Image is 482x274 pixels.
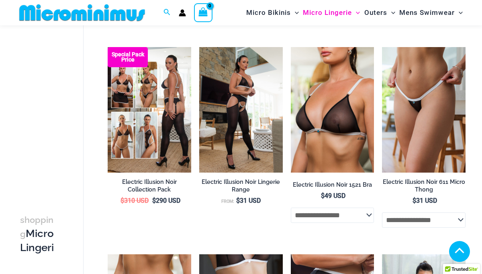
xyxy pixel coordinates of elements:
[382,178,466,193] h2: Electric Illusion Noir 611 Micro Thong
[387,2,395,23] span: Menu Toggle
[291,47,374,173] img: Electric Illusion Noir 1521 Bra 01
[120,197,124,204] span: $
[108,178,191,196] a: Electric Illusion Noir Collection Pack
[246,2,291,23] span: Micro Bikinis
[243,1,466,24] nav: Site Navigation
[321,192,345,200] bdi: 49 USD
[397,2,465,23] a: Mens SwimwearMenu ToggleMenu Toggle
[20,215,53,239] span: shopping
[291,181,374,189] h2: Electric Illusion Noir 1521 Bra
[244,2,301,23] a: Micro BikinisMenu ToggleMenu Toggle
[236,197,261,204] bdi: 31 USD
[413,197,437,204] bdi: 31 USD
[382,47,466,173] a: Electric Illusion Noir Micro 01Electric Illusion Noir Micro 02Electric Illusion Noir Micro 02
[455,2,463,23] span: Menu Toggle
[108,47,191,173] img: Electric Illusion Noir 1949 Bodysuit 04
[194,3,212,22] a: View Shopping Cart, empty
[20,213,55,268] h3: Micro Lingerie
[236,197,240,204] span: $
[16,4,148,22] img: MM SHOP LOGO FLAT
[382,47,466,173] img: Electric Illusion Noir Micro 01
[199,178,283,196] a: Electric Illusion Noir Lingerie Range
[120,197,149,204] bdi: 310 USD
[303,2,352,23] span: Micro Lingerie
[199,178,283,193] h2: Electric Illusion Noir Lingerie Range
[352,2,360,23] span: Menu Toggle
[199,47,283,173] a: Electric Illusion Noir 1521 Bra 611 Micro 552 Tights 07Electric Illusion Noir 1521 Bra 682 Thong ...
[179,9,186,16] a: Account icon link
[108,178,191,193] h2: Electric Illusion Noir Collection Pack
[108,47,191,173] a: Collection Pack (3) Electric Illusion Noir 1949 Bodysuit 04Electric Illusion Noir 1949 Bodysuit 04
[362,2,397,23] a: OutersMenu ToggleMenu Toggle
[291,47,374,173] a: Electric Illusion Noir 1521 Bra 01Electric Illusion Noir 1521 Bra 682 Thong 07Electric Illusion N...
[301,2,362,23] a: Micro LingerieMenu ToggleMenu Toggle
[152,197,156,204] span: $
[382,178,466,196] a: Electric Illusion Noir 611 Micro Thong
[291,181,374,192] a: Electric Illusion Noir 1521 Bra
[152,197,180,204] bdi: 290 USD
[221,199,234,204] span: From:
[291,2,299,23] span: Menu Toggle
[399,2,455,23] span: Mens Swimwear
[20,27,92,188] iframe: TrustedSite Certified
[321,192,325,200] span: $
[413,197,416,204] span: $
[108,52,148,62] b: Special Pack Price
[163,8,171,18] a: Search icon link
[364,2,387,23] span: Outers
[199,47,283,173] img: Electric Illusion Noir 1521 Bra 611 Micro 552 Tights 07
